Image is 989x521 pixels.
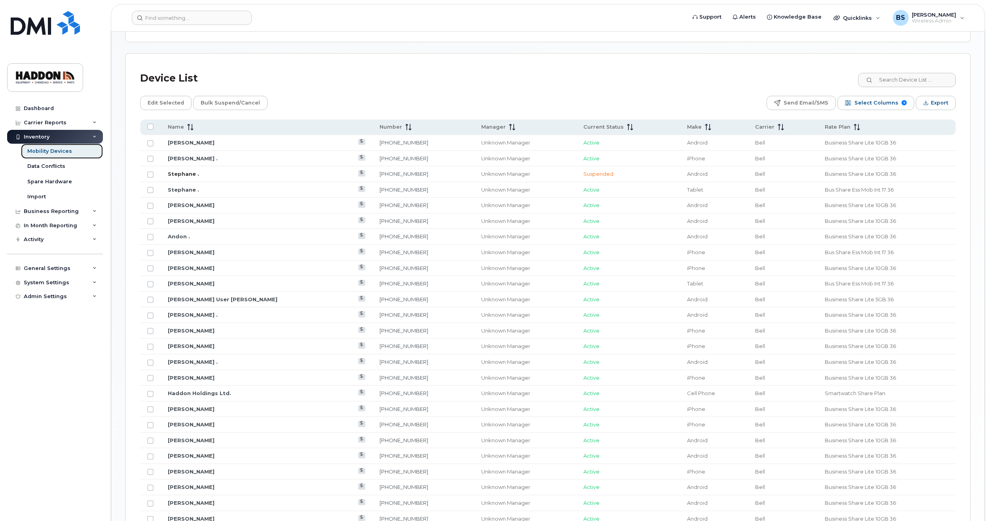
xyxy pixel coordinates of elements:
span: Android [687,171,708,177]
span: Suspended [583,171,613,177]
span: Business Share Lite 10GB 36 [825,500,896,506]
span: Active [583,202,600,208]
span: Active [583,139,600,146]
span: Business Share Lite 10GB 36 [825,453,896,459]
div: Unknown Manager [481,311,569,319]
span: Bell [755,468,765,475]
a: [PERSON_NAME] [168,249,215,255]
span: Active [583,484,600,490]
a: [PHONE_NUMBER] [380,233,428,240]
div: Unknown Manager [481,249,569,256]
span: Make [687,124,702,131]
span: iPhone [687,343,705,349]
span: Active [583,312,600,318]
a: [PHONE_NUMBER] [380,249,428,255]
a: [PERSON_NAME] [168,343,215,349]
div: Unknown Manager [481,327,569,335]
span: Bell [755,202,765,208]
span: Business Share Lite 10GB 36 [825,421,896,428]
div: Unknown Manager [481,170,569,178]
span: Active [583,390,600,396]
div: Unknown Manager [481,437,569,444]
span: Bell [755,484,765,490]
span: Bell [755,139,765,146]
input: Search Device List ... [858,73,956,87]
span: Bell [755,233,765,240]
a: View Last Bill [358,249,366,255]
a: [PERSON_NAME] [168,500,215,506]
div: Unknown Manager [481,342,569,350]
span: Business Share Lite 10GB 36 [825,437,896,443]
span: Smartwatch Share Plan [825,390,885,396]
a: View Last Bill [358,170,366,176]
span: Bell [755,296,765,302]
span: Android [687,233,708,240]
div: Unknown Manager [481,264,569,272]
span: iPhone [687,468,705,475]
div: Unknown Manager [481,155,569,162]
span: Send Email/SMS [784,97,828,109]
span: Android [687,296,708,302]
span: Active [583,343,600,349]
a: [PERSON_NAME] . [168,359,218,365]
span: Android [687,453,708,459]
span: Active [583,265,600,271]
span: Export [931,97,948,109]
a: [PHONE_NUMBER] [380,500,428,506]
a: Stephane . [168,171,199,177]
a: [PHONE_NUMBER] [380,375,428,381]
div: Brooke Szoo [887,10,970,26]
span: Business Share Lite 10GB 36 [825,155,896,162]
button: Edit Selected [140,96,192,110]
span: Bell [755,421,765,428]
span: iPhone [687,265,705,271]
a: View Last Bill [358,296,366,302]
span: Bell [755,249,765,255]
a: View Last Bill [358,452,366,458]
div: Unknown Manager [481,358,569,366]
a: View Last Bill [358,390,366,396]
a: Haddon Holdings Ltd. [168,390,231,396]
a: View Last Bill [358,342,366,348]
a: [PHONE_NUMBER] [380,421,428,428]
a: [PHONE_NUMBER] [380,218,428,224]
a: [PHONE_NUMBER] [380,139,428,146]
span: iPhone [687,327,705,334]
span: Alerts [739,13,756,21]
a: [PHONE_NUMBER] [380,468,428,475]
span: Business Share Lite 10GB 36 [825,218,896,224]
a: View Last Bill [358,358,366,364]
span: Bell [755,171,765,177]
a: [PHONE_NUMBER] [380,171,428,177]
span: Active [583,296,600,302]
span: Active [583,406,600,412]
a: View Last Bill [358,217,366,223]
div: Quicklinks [828,10,886,26]
a: [PHONE_NUMBER] [380,280,428,287]
span: Business Share Lite 10GB 36 [825,312,896,318]
span: Active [583,453,600,459]
span: Knowledge Base [774,13,822,21]
a: [PHONE_NUMBER] [380,390,428,396]
span: Android [687,500,708,506]
a: [PHONE_NUMBER] [380,359,428,365]
span: Bell [755,453,765,459]
button: Bulk Suspend/Cancel [193,96,268,110]
span: Business Share Lite 10GB 36 [825,359,896,365]
span: Android [687,202,708,208]
span: Rate Plan [825,124,850,131]
span: Active [583,437,600,443]
a: [PERSON_NAME] [168,406,215,412]
div: Unknown Manager [481,280,569,287]
div: Unknown Manager [481,374,569,382]
span: [PERSON_NAME] [912,11,956,18]
span: Number [380,124,402,131]
span: Business Share Lite 10GB 36 [825,484,896,490]
div: Unknown Manager [481,452,569,460]
span: Business Share Lite 10GB 36 [825,375,896,381]
a: [PERSON_NAME] [168,421,215,428]
a: [PHONE_NUMBER] [380,186,428,193]
a: [PERSON_NAME] [168,484,215,490]
a: [PHONE_NUMBER] [380,453,428,459]
span: iPhone [687,406,705,412]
